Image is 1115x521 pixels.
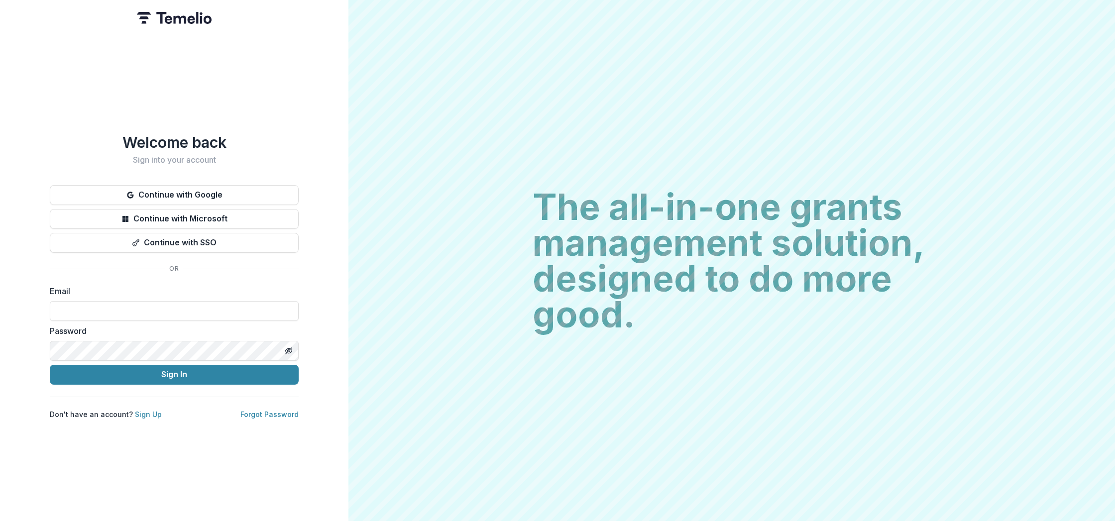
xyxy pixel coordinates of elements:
[50,365,299,385] button: Sign In
[240,410,299,418] a: Forgot Password
[281,343,297,359] button: Toggle password visibility
[135,410,162,418] a: Sign Up
[50,155,299,165] h2: Sign into your account
[50,209,299,229] button: Continue with Microsoft
[50,285,293,297] label: Email
[50,133,299,151] h1: Welcome back
[50,185,299,205] button: Continue with Google
[50,325,293,337] label: Password
[50,233,299,253] button: Continue with SSO
[137,12,212,24] img: Temelio
[50,409,162,419] p: Don't have an account?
